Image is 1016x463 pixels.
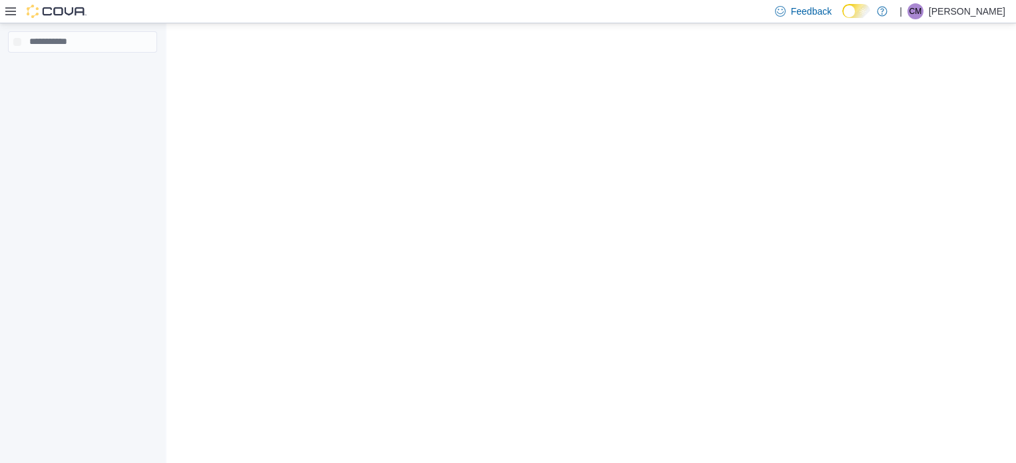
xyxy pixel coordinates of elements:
[27,5,87,18] img: Cova
[909,3,922,19] span: CM
[842,18,843,19] span: Dark Mode
[899,3,902,19] p: |
[8,55,157,87] nav: Complex example
[929,3,1005,19] p: [PERSON_NAME]
[842,4,870,18] input: Dark Mode
[907,3,923,19] div: Cheyenne Mann
[791,5,832,18] span: Feedback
